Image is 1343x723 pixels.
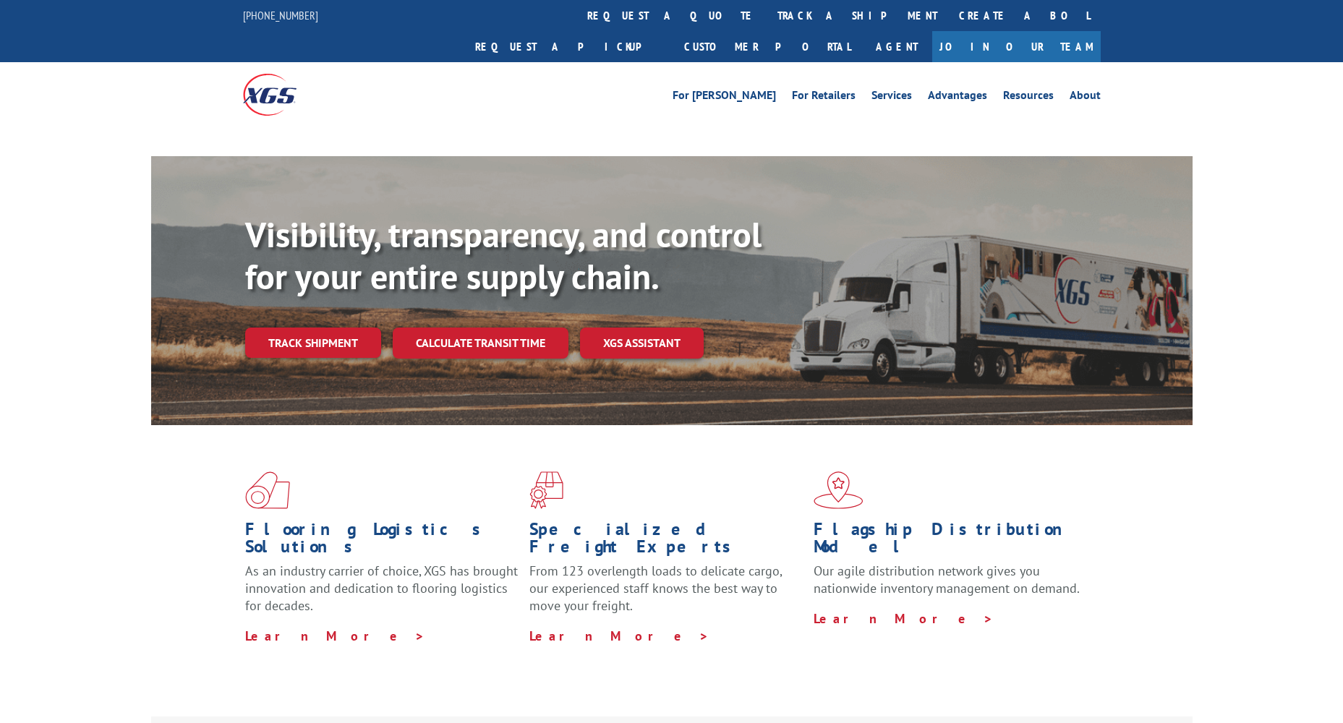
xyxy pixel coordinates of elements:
[529,471,563,509] img: xgs-icon-focused-on-flooring-red
[871,90,912,106] a: Services
[814,562,1080,596] span: Our agile distribution network gives you nationwide inventory management on demand.
[245,471,290,509] img: xgs-icon-total-supply-chain-intelligence-red
[243,8,318,22] a: [PHONE_NUMBER]
[529,521,803,562] h1: Specialized Freight Experts
[932,31,1101,62] a: Join Our Team
[792,90,856,106] a: For Retailers
[245,628,425,644] a: Learn More >
[529,628,709,644] a: Learn More >
[1003,90,1054,106] a: Resources
[245,521,519,562] h1: Flooring Logistics Solutions
[673,90,776,106] a: For [PERSON_NAME]
[814,521,1087,562] h1: Flagship Distribution Model
[580,328,704,359] a: XGS ASSISTANT
[245,562,518,614] span: As an industry carrier of choice, XGS has brought innovation and dedication to flooring logistics...
[393,328,568,359] a: Calculate transit time
[861,31,932,62] a: Agent
[245,212,762,299] b: Visibility, transparency, and control for your entire supply chain.
[464,31,673,62] a: Request a pickup
[814,610,994,627] a: Learn More >
[814,471,864,509] img: xgs-icon-flagship-distribution-model-red
[928,90,987,106] a: Advantages
[1070,90,1101,106] a: About
[245,328,381,358] a: Track shipment
[673,31,861,62] a: Customer Portal
[529,562,803,627] p: From 123 overlength loads to delicate cargo, our experienced staff knows the best way to move you...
